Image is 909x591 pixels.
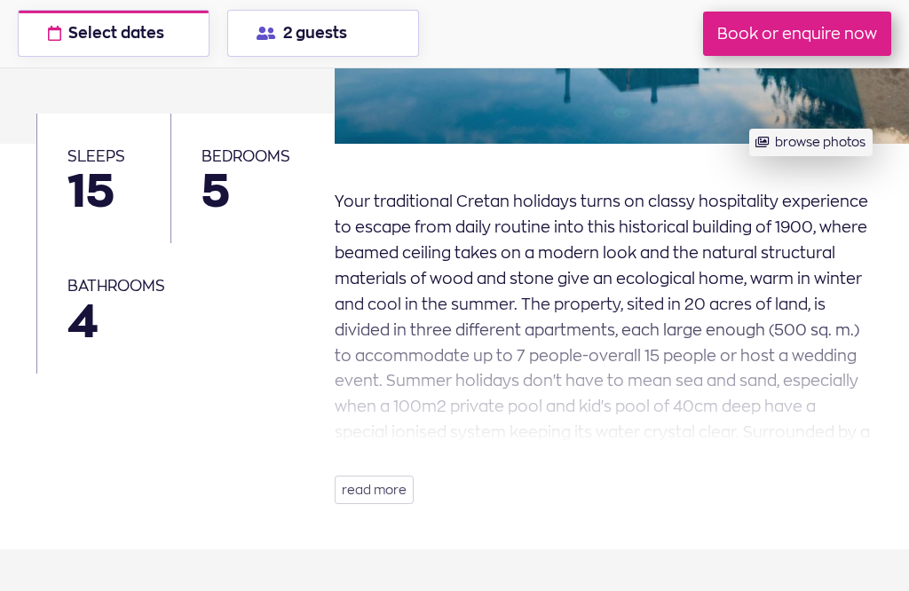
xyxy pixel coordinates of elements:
[703,12,891,56] button: Book or enquire now
[335,476,414,504] button: read more
[202,146,290,165] span: bedrooms
[18,10,209,57] button: Select dates
[749,129,873,156] button: browse photos
[67,298,304,343] span: 4
[202,168,305,213] span: 5
[67,168,140,213] span: 15
[67,146,125,165] span: sleeps
[68,26,164,41] span: Select dates
[227,10,419,57] button: 2 guests
[335,189,873,573] p: Your traditional Cretan holidays turns on classy hospitality experience to escape from daily rout...
[67,276,165,295] span: bathrooms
